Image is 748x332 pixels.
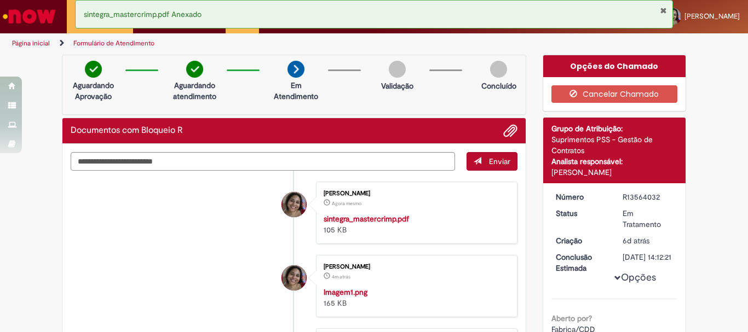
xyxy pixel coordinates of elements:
h2: Documentos com Bloqueio R Histórico de tíquete [71,126,183,136]
p: Validação [381,80,413,91]
img: ServiceNow [1,5,57,27]
a: Formulário de Atendimento [73,39,154,48]
dt: Número [548,191,615,202]
img: arrow-next.png [287,61,304,78]
div: [PERSON_NAME] [324,190,506,197]
a: sintegra_mastercrimp.pdf [324,214,409,224]
textarea: Digite sua mensagem aqui... [71,152,455,171]
img: img-circle-grey.png [389,61,406,78]
span: 6d atrás [623,236,649,246]
span: Enviar [489,156,510,166]
button: Enviar [467,152,517,171]
a: Imagem1.png [324,287,367,297]
button: Adicionar anexos [503,124,517,138]
p: Aguardando atendimento [168,80,221,102]
dt: Conclusão Estimada [548,252,615,273]
div: Leticia Suelen Da Silva [281,265,307,290]
p: Concluído [481,80,516,91]
div: 24/09/2025 16:27:58 [623,235,674,246]
img: check-circle-green.png [85,61,102,78]
div: [DATE] 14:12:21 [623,252,674,263]
span: sintegra_mastercrimp.pdf Anexado [84,9,202,19]
p: Aguardando Aprovação [67,80,120,102]
div: Analista responsável: [551,156,678,167]
span: 4m atrás [332,273,350,280]
dt: Status [548,208,615,219]
div: Opções do Chamado [543,55,686,77]
div: Suprimentos PSS - Gestão de Contratos [551,134,678,156]
p: Em Atendimento [269,80,323,102]
div: [PERSON_NAME] [551,167,678,178]
span: Agora mesmo [332,200,361,207]
div: 105 KB [324,213,506,235]
dt: Criação [548,235,615,246]
time: 30/09/2025 11:00:36 [332,273,350,280]
div: Grupo de Atribuição: [551,123,678,134]
div: Em Tratamento [623,208,674,230]
b: Aberto por? [551,313,592,323]
ul: Trilhas de página [8,33,491,54]
span: [PERSON_NAME] [684,11,740,21]
a: Página inicial [12,39,50,48]
div: [PERSON_NAME] [324,264,506,270]
time: 30/09/2025 11:04:28 [332,200,361,207]
img: img-circle-grey.png [490,61,507,78]
button: Cancelar Chamado [551,85,678,103]
img: check-circle-green.png [186,61,203,78]
time: 24/09/2025 16:27:58 [623,236,649,246]
button: Fechar Notificação [660,6,667,15]
div: 165 KB [324,287,506,308]
div: R13564032 [623,191,674,202]
div: Leticia Suelen Da Silva [281,192,307,217]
